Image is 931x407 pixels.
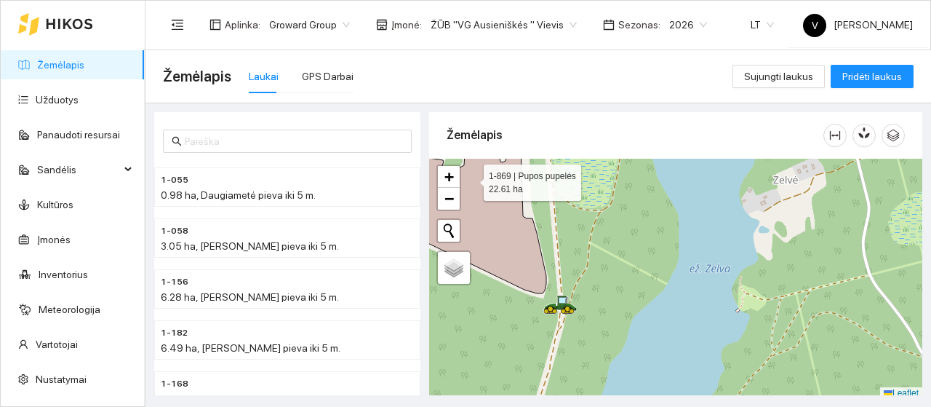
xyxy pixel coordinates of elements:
span: LT [751,14,774,36]
span: 6.49 ha, [PERSON_NAME] pieva iki 5 m. [161,342,340,354]
span: calendar [603,19,615,31]
span: 1-058 [161,224,188,238]
span: 1-168 [161,377,188,391]
button: Pridėti laukus [831,65,914,88]
button: menu-fold [163,10,192,39]
span: [PERSON_NAME] [803,19,913,31]
span: 1-182 [161,326,188,340]
span: 0.98 ha, Daugiametė pieva iki 5 m. [161,189,316,201]
span: Pridėti laukus [842,68,902,84]
span: shop [376,19,388,31]
div: Žemėlapis [447,114,823,156]
button: column-width [823,124,847,147]
span: layout [209,19,221,31]
button: Initiate a new search [438,220,460,242]
span: 2026 [669,14,707,36]
a: Pridėti laukus [831,71,914,82]
a: Zoom in [438,166,460,188]
span: Įmonė : [391,17,422,33]
span: ŽŪB "VG Ausieniškės " Vievis [431,14,577,36]
span: 6.28 ha, [PERSON_NAME] pieva iki 5 m. [161,291,339,303]
span: 1.84 ha, Daugiametė pieva iki 5 m. [161,393,316,405]
span: − [444,189,454,208]
span: search [172,136,182,146]
span: Sezonas : [618,17,660,33]
a: Užduotys [36,94,79,106]
button: Sujungti laukus [732,65,825,88]
span: menu-fold [171,18,184,31]
input: Paieška [185,133,403,149]
a: Leaflet [884,388,919,398]
span: Žemėlapis [163,65,231,88]
span: + [444,167,454,186]
span: Sandėlis [37,155,120,184]
a: Vartotojai [36,339,78,350]
span: column-width [824,130,846,141]
span: Aplinka : [225,17,260,33]
a: Meteorologija [39,304,100,315]
a: Zoom out [438,188,460,210]
a: Panaudoti resursai [37,129,120,141]
span: V [812,14,818,37]
a: Įmonės [37,234,71,245]
a: Inventorius [39,269,88,280]
div: Laukai [249,68,279,84]
a: Sujungti laukus [732,71,825,82]
span: Sujungti laukus [744,68,813,84]
a: Žemėlapis [37,59,84,71]
span: 1-156 [161,275,188,289]
a: Nustatymai [36,374,87,385]
span: 3.05 ha, [PERSON_NAME] pieva iki 5 m. [161,240,339,252]
span: Groward Group [269,14,350,36]
div: GPS Darbai [302,68,353,84]
a: Kultūros [37,199,73,210]
a: Layers [438,252,470,284]
span: 1-055 [161,173,188,187]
